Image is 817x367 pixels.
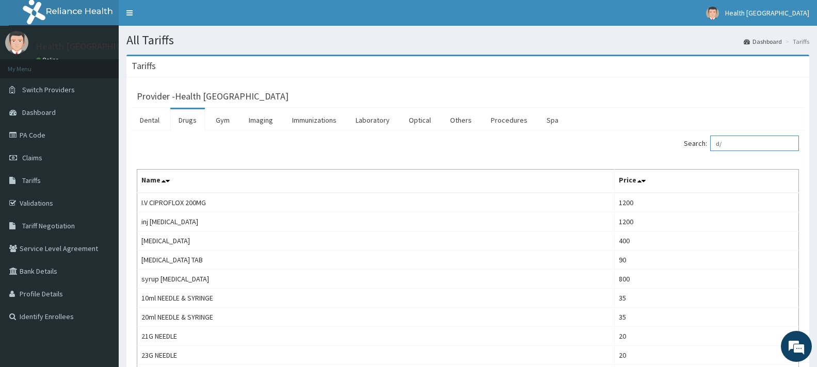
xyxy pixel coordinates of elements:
[22,153,42,162] span: Claims
[137,270,615,289] td: syrup [MEDICAL_DATA]
[137,346,615,365] td: 23G NEEDLE
[22,85,75,94] span: Switch Providers
[5,31,28,54] img: User Image
[615,231,799,251] td: 400
[615,327,799,346] td: 20
[615,346,799,365] td: 20
[137,327,615,346] td: 21G NEEDLE
[241,109,281,131] a: Imaging
[615,170,799,193] th: Price
[538,109,567,131] a: Spa
[137,308,615,327] td: 20ml NEEDLE & SYRINGE
[710,136,799,151] input: Search:
[744,37,782,46] a: Dashboard
[137,193,615,212] td: I.V CIPROFLOX 200MG
[132,61,156,71] h3: Tariffs
[615,193,799,212] td: 1200
[442,109,480,131] a: Others
[401,109,439,131] a: Optical
[483,109,536,131] a: Procedures
[137,289,615,308] td: 10ml NEEDLE & SYRINGE
[137,251,615,270] td: [MEDICAL_DATA] TAB
[347,109,398,131] a: Laboratory
[783,37,809,46] li: Tariffs
[615,251,799,270] td: 90
[137,231,615,251] td: [MEDICAL_DATA]
[615,212,799,231] td: 1200
[137,170,615,193] th: Name
[284,109,345,131] a: Immunizations
[22,221,75,230] span: Tariff Negotiation
[170,109,205,131] a: Drugs
[36,56,61,63] a: Online
[706,7,719,20] img: User Image
[684,136,799,151] label: Search:
[22,176,41,185] span: Tariffs
[126,34,809,47] h1: All Tariffs
[22,108,56,117] span: Dashboard
[132,109,168,131] a: Dental
[615,308,799,327] td: 35
[137,92,289,101] h3: Provider - Health [GEOGRAPHIC_DATA]
[137,212,615,231] td: inj [MEDICAL_DATA]
[36,42,151,51] p: Health [GEOGRAPHIC_DATA]
[207,109,238,131] a: Gym
[725,8,809,18] span: Health [GEOGRAPHIC_DATA]
[615,270,799,289] td: 800
[615,289,799,308] td: 35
